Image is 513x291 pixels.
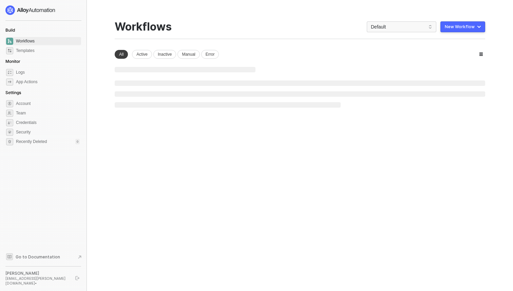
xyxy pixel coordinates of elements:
img: logo [5,5,56,15]
div: Error [201,50,219,59]
span: dashboard [6,38,13,45]
div: Inactive [153,50,176,59]
span: settings [6,138,13,145]
span: Templates [16,47,80,55]
div: App Actions [16,79,37,85]
span: Build [5,28,15,33]
span: Recently Deleted [16,139,47,145]
span: Monitor [5,59,20,64]
div: Active [132,50,152,59]
span: Team [16,109,80,117]
span: Default [371,22,432,32]
span: Security [16,128,80,136]
span: icon-logs [6,69,13,76]
div: Manual [177,50,199,59]
div: All [115,50,128,59]
span: marketplace [6,47,13,54]
span: Credentials [16,119,80,127]
span: Workflows [16,37,80,45]
div: New Workflow [445,24,475,30]
span: logout [75,276,79,280]
a: logo [5,5,81,15]
span: team [6,110,13,117]
span: Account [16,99,80,108]
span: Settings [5,90,21,95]
span: Logs [16,68,80,76]
span: Go to Documentation [16,254,60,260]
button: New Workflow [440,21,485,32]
span: security [6,129,13,136]
div: Workflows [115,20,172,33]
div: [EMAIL_ADDRESS][PERSON_NAME][DOMAIN_NAME] • [5,276,69,286]
span: documentation [6,253,13,260]
span: settings [6,100,13,107]
span: icon-app-actions [6,78,13,86]
a: Knowledge Base [5,253,81,261]
span: credentials [6,119,13,126]
div: [PERSON_NAME] [5,271,69,276]
span: document-arrow [76,254,83,260]
div: 0 [75,139,80,144]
